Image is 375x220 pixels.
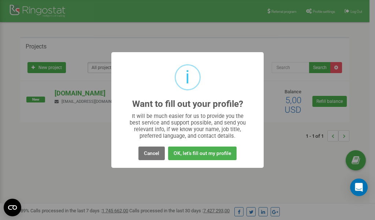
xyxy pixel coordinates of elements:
h2: Want to fill out your profile? [132,99,243,109]
div: It will be much easier for us to provide you the best service and support possible, and send you ... [126,113,249,139]
button: Open CMP widget [4,199,21,216]
div: Open Intercom Messenger [350,178,368,196]
button: Cancel [138,147,165,160]
button: OK, let's fill out my profile [168,147,237,160]
div: i [185,65,190,89]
